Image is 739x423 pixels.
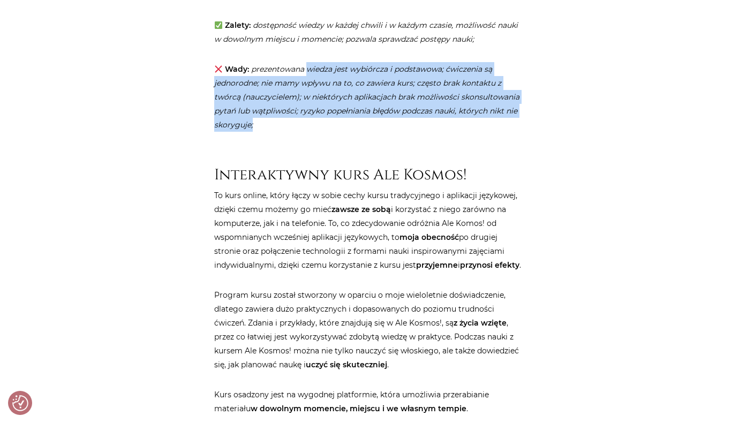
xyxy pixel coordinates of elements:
p: To kurs online, który łączy w sobie cechy kursu tradycyjnego i aplikacji językowej, dzięki czemu ... [214,188,525,272]
strong: z życia wzięte [454,318,507,328]
strong: zawsze ze sobą [331,205,391,214]
button: Preferencje co do zgód [12,395,28,411]
strong: przyjemne [416,260,458,270]
img: Revisit consent button [12,395,28,411]
strong: Zalety: [225,20,251,30]
em: prezentowana wiedza jest wybiórcza i podstawowa; ćwiczenia są jednorodne; nie mamy wpływu na to, ... [214,64,519,130]
strong: w dowolnym momencie, miejscu i we własnym tempie [251,404,466,413]
em: dostępność wiedzy w każdej chwili i w każdym czasie, możliwość nauki w dowolnym miejscu i momenci... [214,20,518,44]
img: ✅ [215,21,222,29]
strong: Wady: [225,64,249,74]
strong: moja obecność [399,232,459,242]
strong: uczyć się skuteczniej [306,360,387,369]
p: Program kursu został stworzony w oparciu o moje wieloletnie doświadczenie, dlatego zawiera dużo p... [214,288,525,372]
h2: Interaktywny kurs Ale Kosmos! [214,148,525,184]
strong: przynosi efekty [460,260,519,270]
img: ❌ [215,65,222,73]
p: Kurs osadzony jest na wygodnej platformie, która umożliwia przerabianie materiału . [214,388,525,416]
